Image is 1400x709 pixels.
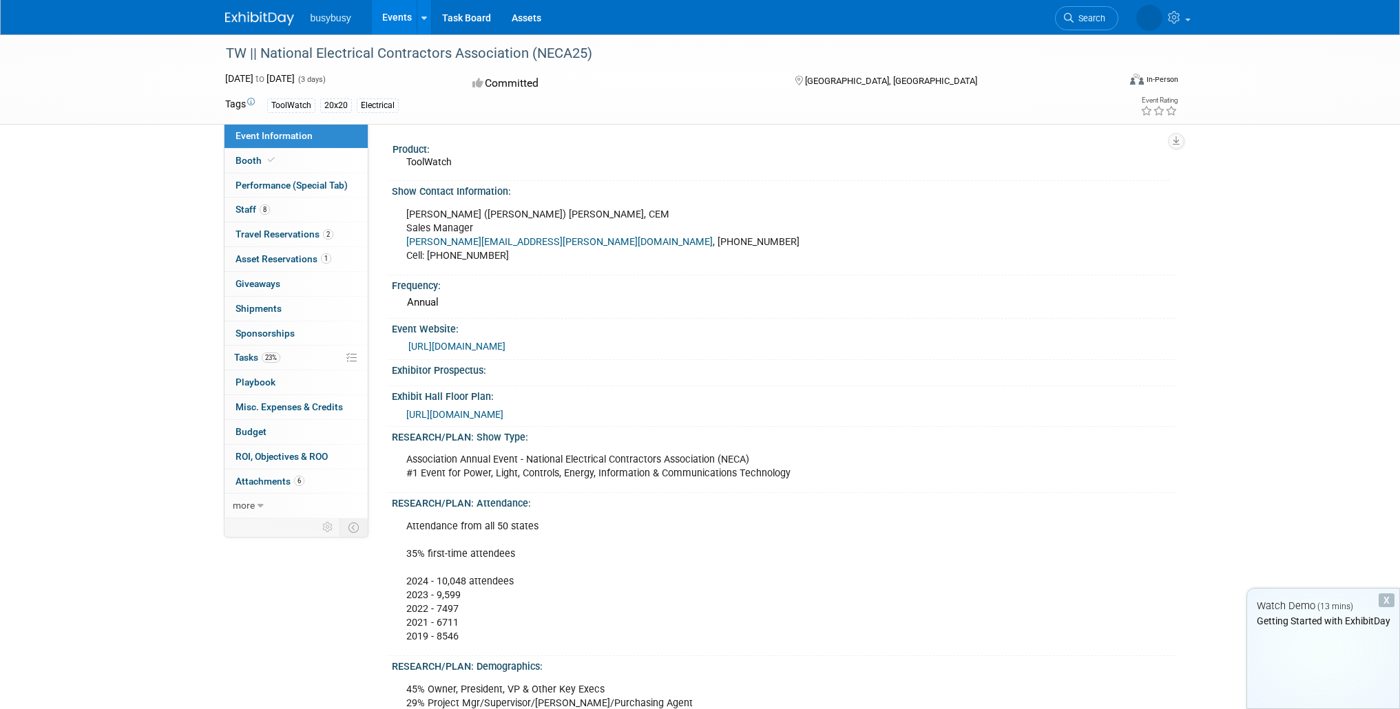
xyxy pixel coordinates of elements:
a: Giveaways [224,272,368,296]
a: Sponsorships [224,321,368,346]
span: ToolWatch [406,156,452,167]
a: Misc. Expenses & Credits [224,395,368,419]
div: Annual [402,292,1165,313]
a: Event Information [224,124,368,148]
span: Travel Reservations [236,229,333,240]
div: In-Person [1146,74,1178,85]
a: Attachments6 [224,469,368,494]
div: TW || National Electrical Contractors Association (NECA25) [221,41,1098,66]
span: 1 [321,253,331,264]
span: Sponsorships [236,328,295,339]
span: Giveaways [236,278,280,289]
span: Misc. Expenses & Credits [236,401,343,412]
img: ExhibitDay [225,12,294,25]
div: RESEARCH/PLAN: Demographics: [392,656,1176,673]
a: Booth [224,149,368,173]
a: Search [1055,6,1118,30]
a: Asset Reservations1 [224,247,368,271]
span: Booth [236,155,278,166]
div: Product: [393,139,1169,156]
span: Attachments [236,476,304,487]
a: Playbook [224,370,368,394]
td: Tags [225,97,255,113]
span: Performance (Special Tab) [236,180,348,191]
div: Event Website: [392,319,1176,336]
div: ToolWatch [267,98,315,113]
div: 20x20 [320,98,352,113]
span: [GEOGRAPHIC_DATA], [GEOGRAPHIC_DATA] [805,76,977,86]
div: Getting Started with ExhibitDay [1247,614,1399,628]
span: (3 days) [297,75,326,84]
img: Heather Nolte [1136,5,1162,31]
a: Performance (Special Tab) [224,173,368,198]
span: Shipments [236,303,282,314]
a: more [224,494,368,518]
td: Toggle Event Tabs [339,518,368,536]
div: Exhibit Hall Floor Plan: [392,386,1176,403]
div: Exhibitor Prospectus: [392,360,1176,377]
span: (13 mins) [1317,602,1353,611]
a: [URL][DOMAIN_NAME] [406,409,503,420]
span: more [233,500,255,511]
img: Format-Inperson.png [1130,74,1144,85]
span: Budget [236,426,267,437]
span: to [253,73,267,84]
div: RESEARCH/PLAN: Attendance: [392,493,1176,510]
div: Dismiss [1379,593,1394,607]
div: Association Annual Event - National Electrical Contractors Association (NECA) #1 Event for Power,... [397,446,1023,487]
span: Event Information [236,130,313,141]
span: ROI, Objectives & ROO [236,451,328,462]
span: 23% [262,352,280,363]
a: Staff8 [224,198,368,222]
a: Travel Reservations2 [224,222,368,246]
i: Booth reservation complete [268,156,275,164]
a: [PERSON_NAME][EMAIL_ADDRESS][PERSON_NAME][DOMAIN_NAME] [406,236,713,248]
div: Event Format [1037,72,1179,92]
td: Personalize Event Tab Strip [316,518,340,536]
span: Tasks [234,352,280,363]
div: Show Contact Information: [392,181,1176,198]
span: 2 [323,229,333,240]
div: Event Rating [1140,97,1178,104]
div: RESEARCH/PLAN: Show Type: [392,427,1176,444]
div: Attendance from all 50 states 35% first-time attendees 2024 - 10,048 attendees 2023 - 9,599 2022 ... [397,513,1023,651]
div: [PERSON_NAME] ([PERSON_NAME]) [PERSON_NAME], CEM Sales Manager , [PHONE_NUMBER] Cell: [PHONE_NUMBER] [397,201,1023,270]
a: Shipments [224,297,368,321]
div: Frequency: [392,275,1176,293]
span: 6 [294,476,304,486]
div: Watch Demo [1247,599,1399,613]
a: Tasks23% [224,346,368,370]
span: [DATE] [DATE] [225,73,295,84]
span: 8 [260,204,270,215]
span: busybusy [311,12,351,23]
span: Staff [236,204,270,215]
a: [URL][DOMAIN_NAME] [408,341,505,352]
a: Budget [224,420,368,444]
span: Asset Reservations [236,253,331,264]
div: Electrical [357,98,399,113]
a: ROI, Objectives & ROO [224,445,368,469]
span: Playbook [236,377,275,388]
span: Search [1074,13,1105,23]
div: Committed [468,72,773,96]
